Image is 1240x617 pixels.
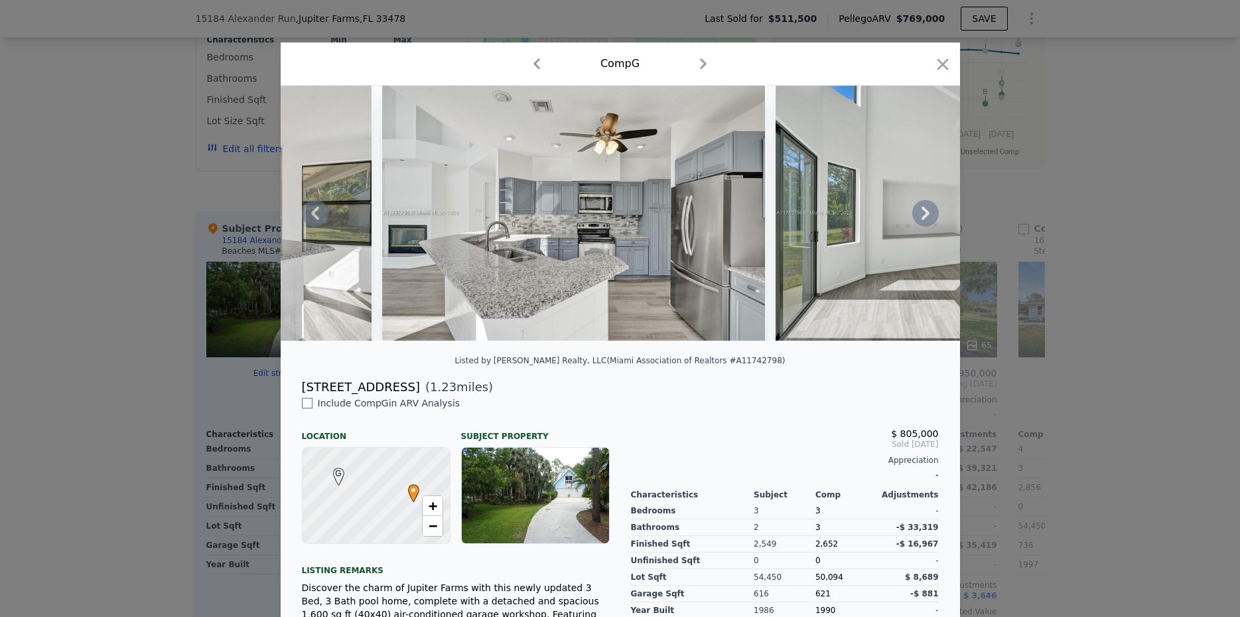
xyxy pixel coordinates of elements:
div: 3 [754,503,815,519]
div: - [877,553,939,569]
div: 0 [754,553,815,569]
div: Finished Sqft [631,536,754,553]
div: 54,450 [754,569,815,586]
span: 50,094 [815,573,843,582]
div: Characteristics [631,489,754,500]
div: Adjustments [877,489,939,500]
div: Listed by [PERSON_NAME] Realty, LLC (Miami Association of Realtors #A11742798) [455,356,786,365]
span: + [428,497,437,514]
div: Garage Sqft [631,586,754,602]
span: -$ 881 [910,589,939,598]
div: Bedrooms [631,503,754,519]
div: 2,549 [754,536,815,553]
span: $ 8,689 [905,573,938,582]
span: 2,652 [815,539,838,549]
span: 0 [815,556,821,565]
span: 621 [815,589,831,598]
span: • [405,480,423,500]
a: Zoom out [423,516,443,536]
img: Property Img [776,86,1158,341]
div: G [330,468,338,476]
span: $ 805,000 [891,428,938,439]
div: • [405,484,413,492]
div: - [877,503,939,519]
div: Unfinished Sqft [631,553,754,569]
div: Listing remarks [302,555,610,576]
div: Appreciation [631,455,939,466]
div: 616 [754,586,815,602]
div: - [631,466,939,484]
span: G [330,468,348,480]
div: Bathrooms [631,519,754,536]
span: -$ 33,319 [896,523,939,532]
span: Sold [DATE] [631,439,939,450]
a: Zoom in [423,496,443,516]
img: Property Img [382,86,764,341]
div: Subject Property [461,420,610,442]
div: Comp [815,489,877,500]
span: -$ 16,967 [896,539,939,549]
div: 2 [754,519,815,536]
span: 1.23 [430,380,456,394]
span: − [428,517,437,534]
div: [STREET_ADDRESS] [302,378,420,397]
div: Subject [754,489,815,500]
span: ( miles) [420,378,493,397]
div: 3 [815,519,877,536]
div: Location [302,420,450,442]
div: Lot Sqft [631,569,754,586]
span: 3 [815,506,821,515]
div: Comp G [600,56,640,72]
span: Include Comp G in ARV Analysis [312,398,466,408]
